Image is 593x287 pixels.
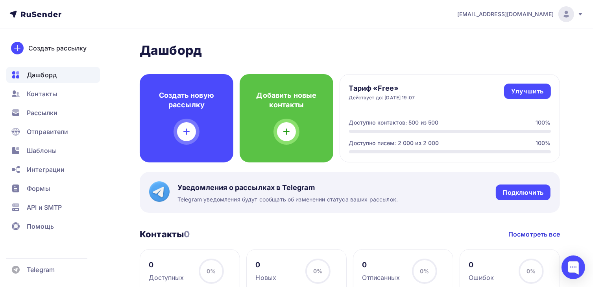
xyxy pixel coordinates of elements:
div: 100% [536,139,551,147]
span: Помощь [27,222,54,231]
div: Создать рассылку [28,43,87,53]
div: Улучшить [511,87,543,96]
div: Отписанных [362,273,400,282]
span: Интеграции [27,165,65,174]
a: Дашборд [6,67,100,83]
span: Telegram уведомления будут сообщать об изменении статуса ваших рассылок. [177,196,398,203]
span: Уведомления о рассылках в Telegram [177,183,398,192]
a: Формы [6,181,100,196]
a: Шаблоны [6,143,100,158]
div: 0 [149,260,184,270]
div: Подключить [503,188,543,197]
span: Дашборд [27,70,57,80]
a: Отправители [6,124,100,140]
div: 0 [362,260,400,270]
div: Доступно контактов: 500 из 500 [349,119,439,127]
h3: Контакты [140,229,190,240]
h4: Добавить новые контакты [252,91,321,110]
div: Доступных [149,273,184,282]
h4: Тариф «Free» [349,84,415,93]
span: API и SMTP [27,203,62,212]
a: [EMAIL_ADDRESS][DOMAIN_NAME] [457,6,584,22]
div: 100% [536,119,551,127]
span: 0 [184,229,190,239]
div: Доступно писем: 2 000 из 2 000 [349,139,439,147]
span: Отправители [27,127,68,136]
div: 0 [469,260,494,270]
div: Ошибок [469,273,494,282]
span: Шаблоны [27,146,57,155]
a: Рассылки [6,105,100,121]
span: Telegram [27,265,55,274]
span: Рассылки [27,108,57,117]
div: 0 [256,260,277,270]
div: Действует до: [DATE] 19:07 [349,95,415,101]
a: Посмотреть все [508,229,560,239]
span: [EMAIL_ADDRESS][DOMAIN_NAME] [457,10,554,18]
span: Формы [27,184,50,193]
span: 0% [207,268,216,274]
div: Новых [256,273,277,282]
a: Контакты [6,86,100,102]
h4: Создать новую рассылку [152,91,221,110]
h2: Дашборд [140,43,560,58]
span: 0% [526,268,536,274]
span: 0% [420,268,429,274]
span: 0% [313,268,322,274]
span: Контакты [27,89,57,99]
